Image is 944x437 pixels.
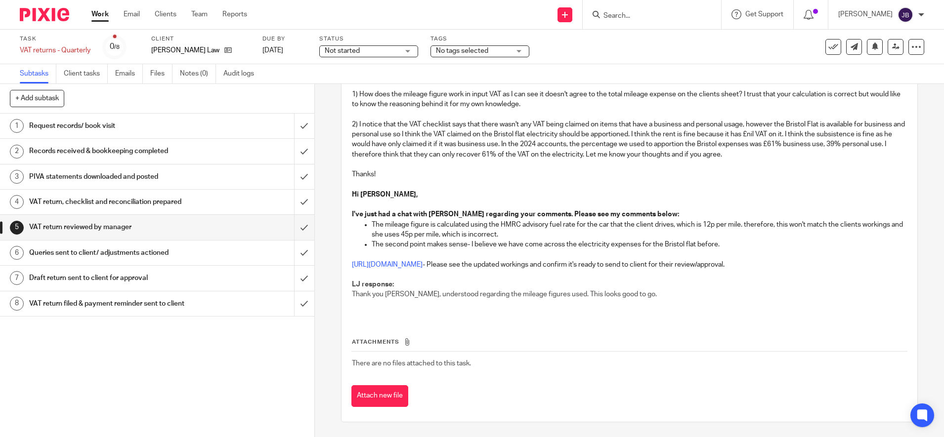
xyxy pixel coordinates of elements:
button: + Add subtask [10,90,64,107]
h1: Queries sent to client/ adjustments actioned [29,245,199,260]
div: 8 [10,297,24,311]
span: There are no files attached to this task. [352,360,471,367]
div: 5 [10,221,24,235]
h1: Request records/ book visit [29,119,199,133]
span: Thank you [PERSON_NAME], understood regarding the mileage figures used. This looks good to go. [352,291,657,298]
p: The mileage figure is calculated using the HMRC advisory fuel rate for the car that the client dr... [372,220,907,240]
label: Client [151,35,250,43]
label: Status [319,35,418,43]
div: 0 [110,41,120,52]
h1: Records received & bookkeeping completed [29,144,199,159]
label: Tags [430,35,529,43]
h1: VAT return filed & payment reminder sent to client [29,296,199,311]
span: [DATE] [262,47,283,54]
span: No tags selected [436,47,488,54]
a: Email [124,9,140,19]
a: [URL][DOMAIN_NAME] [352,261,423,268]
div: 3 [10,170,24,184]
button: Attach new file [351,385,408,407]
div: 7 [10,271,24,285]
label: Due by [262,35,307,43]
h1: PIVA statements downloaded and posted [29,169,199,184]
a: Emails [115,64,143,83]
p: 2) I notice that the VAT checklist says that there wasn't any VAT being claimed on items that hav... [352,119,907,159]
div: 4 [10,195,24,209]
h1: VAT return reviewed by manager [29,220,199,235]
h1: VAT return, checklist and reconciliation prepared [29,195,199,209]
span: Attachments [352,339,399,345]
strong: I've just had a chat with [PERSON_NAME] regarding your comments. Please see my comments below: [352,211,679,218]
p: [PERSON_NAME] Law [151,45,219,55]
a: Notes (0) [180,64,216,83]
a: Reports [222,9,247,19]
p: [PERSON_NAME] [838,9,893,19]
img: Pixie [20,8,69,21]
div: VAT returns - Quarterly [20,45,90,55]
input: Search [602,12,691,21]
div: 2 [10,145,24,159]
span: LJ response: [352,281,394,288]
a: Clients [155,9,176,19]
div: 1 [10,119,24,133]
a: Client tasks [64,64,108,83]
label: Task [20,35,90,43]
a: Work [91,9,109,19]
small: /8 [114,44,120,50]
h1: Draft return sent to client for approval [29,271,199,285]
p: 1) How does the mileage figure work in input VAT as I can see it doesn't agree to the total milea... [352,89,907,110]
strong: Hi [PERSON_NAME], [352,191,418,198]
a: Audit logs [223,64,261,83]
p: - Please see the updated workings and confirm it's ready to send to client for their review/appro... [352,260,907,270]
p: The second point makes sense- I believe we have come across the electricity expenses for the Bris... [372,239,907,249]
a: Subtasks [20,64,56,83]
div: 6 [10,246,24,260]
span: Not started [325,47,360,54]
p: Thanks! [352,169,907,179]
img: svg%3E [898,7,913,23]
span: Get Support [745,11,783,18]
a: Files [150,64,172,83]
a: Team [191,9,208,19]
